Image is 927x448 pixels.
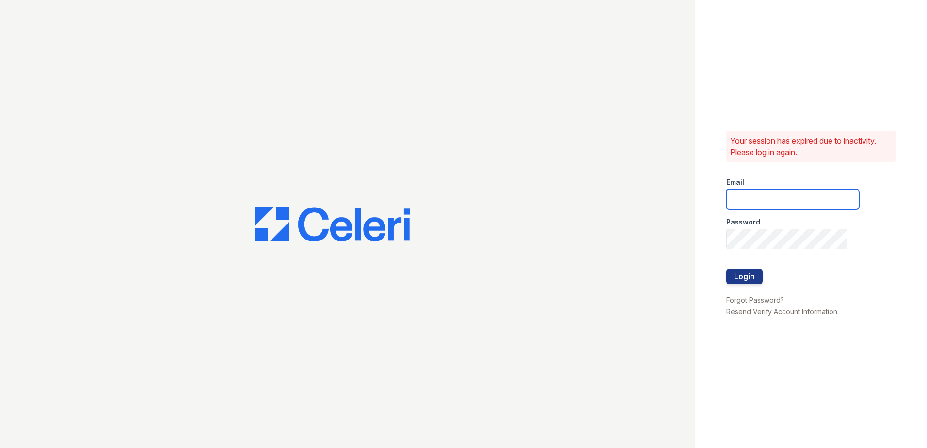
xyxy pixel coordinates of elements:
a: Forgot Password? [726,296,784,304]
img: CE_Logo_Blue-a8612792a0a2168367f1c8372b55b34899dd931a85d93a1a3d3e32e68fde9ad4.png [255,207,410,241]
label: Password [726,217,760,227]
label: Email [726,177,744,187]
button: Login [726,269,763,284]
a: Resend Verify Account Information [726,307,837,316]
p: Your session has expired due to inactivity. Please log in again. [730,135,892,158]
